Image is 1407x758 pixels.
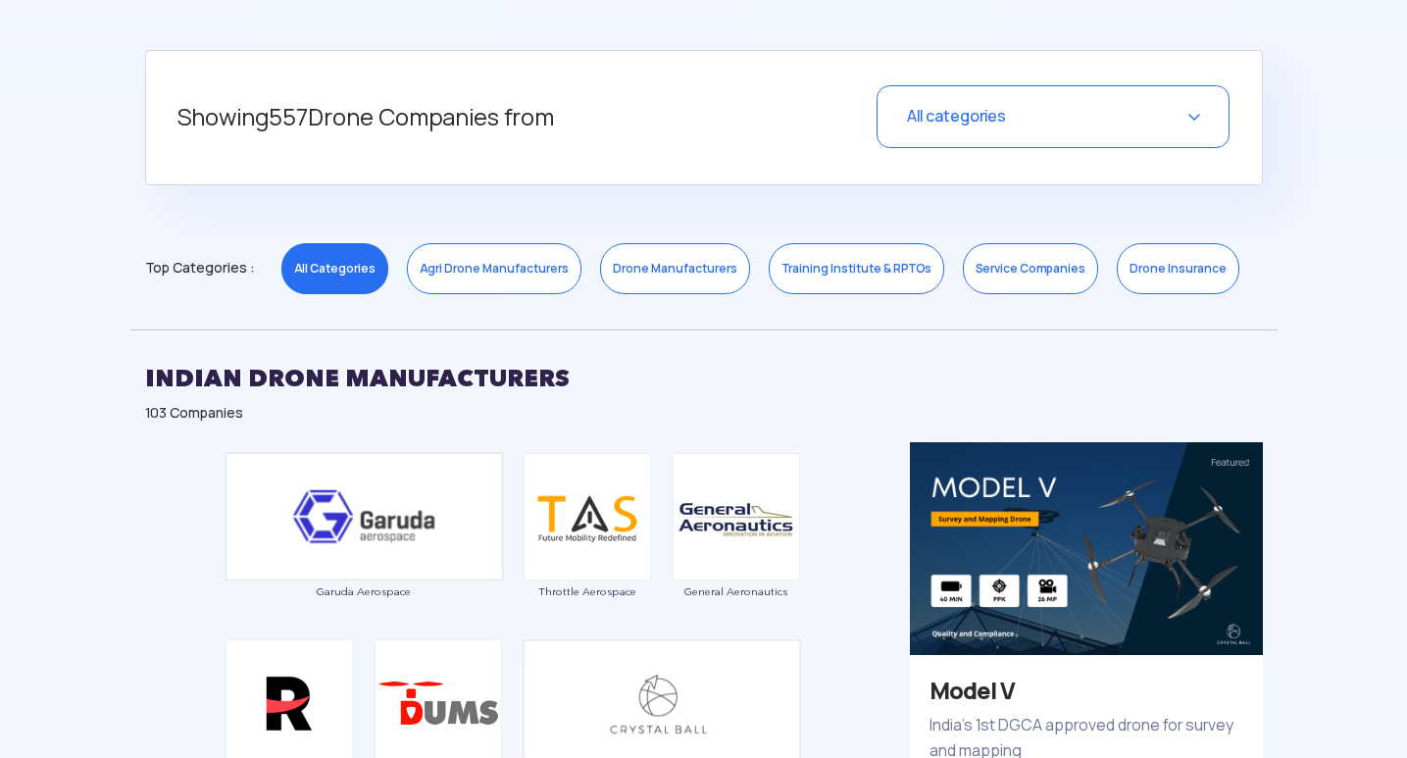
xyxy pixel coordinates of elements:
a: Agri Drone Manufacturers [407,243,581,294]
img: ic_general.png [673,453,800,581]
h3: Model V [930,675,1243,708]
img: ic_garuda_eco.png [225,452,503,581]
a: Drone Manufacturers [600,243,750,294]
h5: Showing Drone Companies from [177,85,757,150]
span: Garuda Aerospace [225,585,503,597]
span: 557 [269,102,308,132]
img: ic_throttle.png [524,453,651,581]
a: All Categories [281,243,388,294]
a: Training Institute & RPTOs [769,243,944,294]
img: bg_eco_crystal.png [910,442,1263,655]
h2: INDIAN DRONE MANUFACTURERS [145,354,1263,403]
span: Throttle Aerospace [523,585,652,597]
span: Top Categories : [145,252,254,283]
a: Throttle Aerospace [523,506,652,596]
a: General Aeronautics [672,506,801,596]
div: 103 Companies [145,403,1263,423]
span: All categories [907,106,1006,126]
a: Garuda Aerospace [225,506,503,597]
a: Service Companies [963,243,1098,294]
span: General Aeronautics [672,585,801,597]
a: Drone Insurance [1117,243,1239,294]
